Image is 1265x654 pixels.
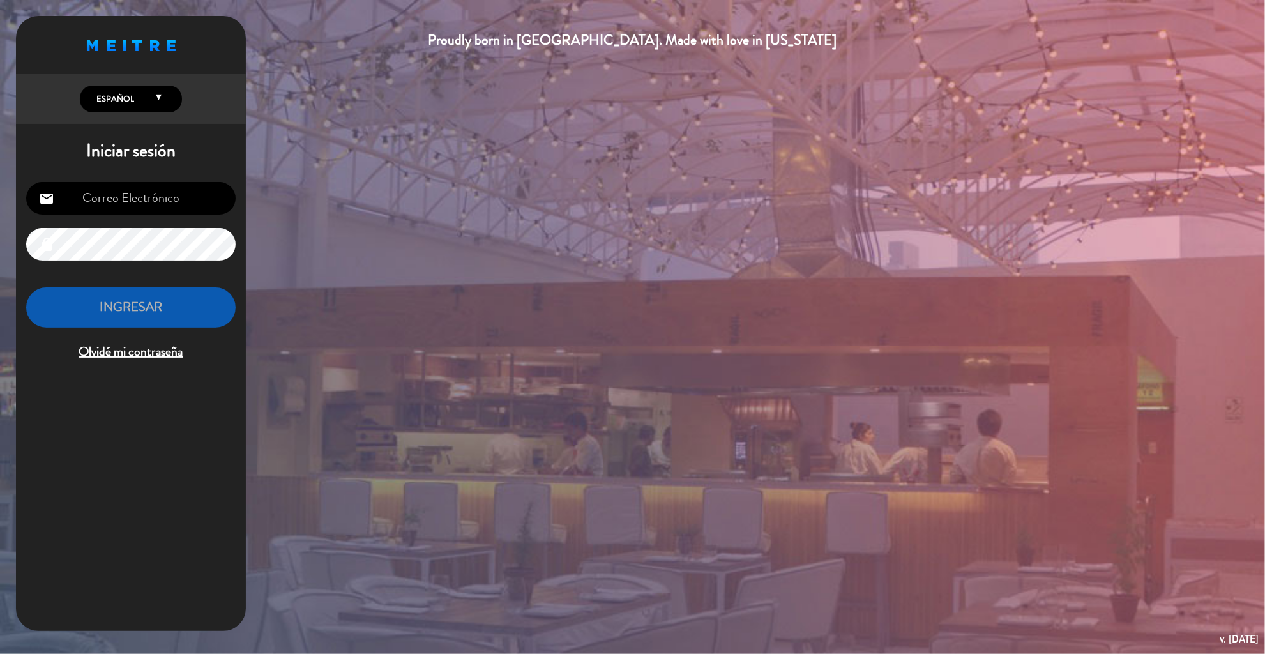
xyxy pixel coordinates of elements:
h1: Iniciar sesión [16,141,246,162]
button: INGRESAR [26,287,236,328]
div: v. [DATE] [1220,630,1259,648]
i: lock [39,237,54,252]
span: Español [93,93,134,105]
i: email [39,191,54,206]
input: Correo Electrónico [26,182,236,215]
span: Olvidé mi contraseña [26,342,236,363]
